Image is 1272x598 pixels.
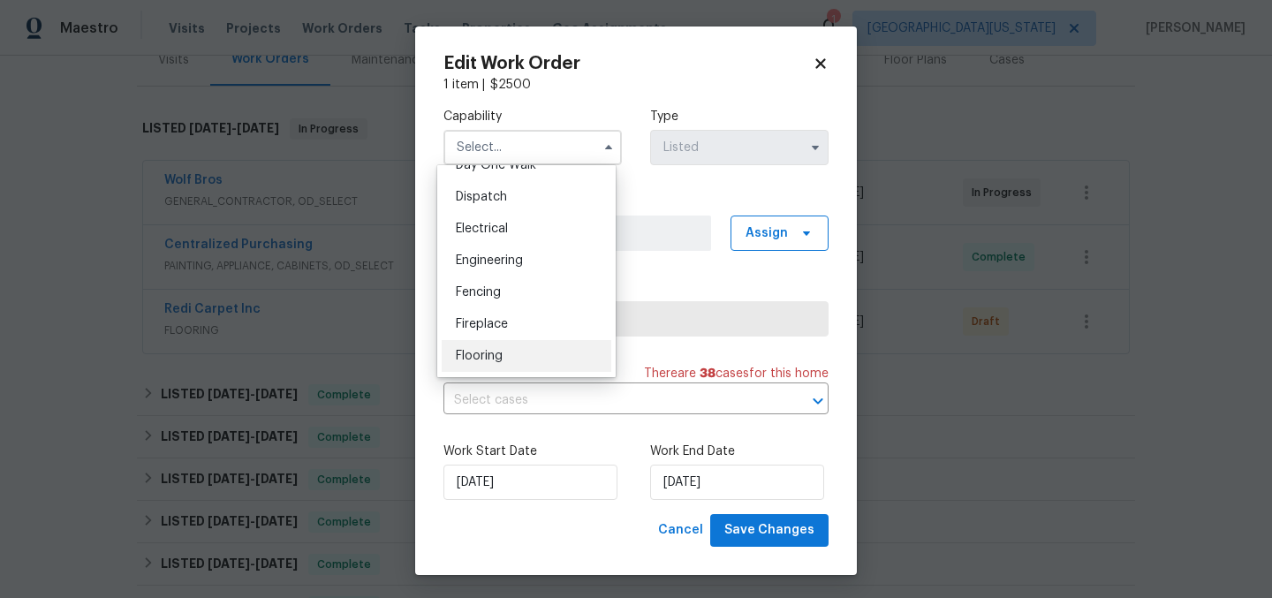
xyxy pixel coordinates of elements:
span: 38 [700,367,715,380]
span: Redi Carpet Inc - NCO-S [458,310,814,328]
span: Dispatch [456,191,507,203]
span: Electrical [456,223,508,235]
span: Save Changes [724,519,814,541]
label: Work Start Date [443,443,622,460]
button: Show options [805,137,826,158]
label: Capability [443,108,622,125]
button: Save Changes [710,514,829,547]
span: Engineering [456,254,523,267]
input: Select cases [443,387,779,414]
span: Fencing [456,286,501,299]
input: M/D/YYYY [443,465,617,500]
input: Select... [443,130,622,165]
button: Open [806,389,830,413]
h2: Edit Work Order [443,55,813,72]
input: Select... [650,130,829,165]
span: There are case s for this home [644,365,829,382]
button: Cancel [651,514,710,547]
span: $ 2500 [490,79,531,91]
span: Assign [746,224,788,242]
label: Trade Partner [443,279,829,297]
div: 1 item | [443,76,829,94]
button: Hide options [598,137,619,158]
label: Type [650,108,829,125]
span: Flooring [456,350,503,362]
span: Cancel [658,519,703,541]
input: M/D/YYYY [650,465,824,500]
span: Fireplace [456,318,508,330]
label: Work Order Manager [443,193,829,211]
label: Work End Date [650,443,829,460]
span: Day One Walk [456,159,536,171]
